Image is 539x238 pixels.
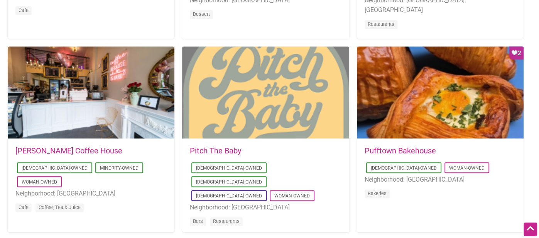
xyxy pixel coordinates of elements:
[190,146,241,155] a: Pitch The Baby
[190,202,341,212] li: Neighborhood: [GEOGRAPHIC_DATA]
[15,189,167,199] li: Neighborhood: [GEOGRAPHIC_DATA]
[193,218,203,224] a: Bars
[365,146,436,155] a: Pufftown Bakehouse
[193,11,210,17] a: Dessert
[371,165,437,171] a: [DEMOGRAPHIC_DATA]-Owned
[100,165,139,171] a: Minority-Owned
[196,193,262,199] a: [DEMOGRAPHIC_DATA]-Owned
[22,165,88,171] a: [DEMOGRAPHIC_DATA]-Owned
[196,165,262,171] a: [DEMOGRAPHIC_DATA]-Owned
[213,218,240,224] a: Restaurants
[15,146,122,155] a: [PERSON_NAME] Coffee House
[449,165,485,171] a: Woman-Owned
[368,190,387,196] a: Bakeries
[524,223,537,236] div: Scroll Back to Top
[196,179,262,185] a: [DEMOGRAPHIC_DATA]-Owned
[274,193,310,199] a: Woman-Owned
[368,21,394,27] a: Restaurants
[22,179,57,185] a: Woman-Owned
[365,175,516,185] li: Neighborhood: [GEOGRAPHIC_DATA]
[19,204,29,210] a: Cafe
[39,204,81,210] a: Coffee, Tea & Juice
[19,7,29,13] a: Cafe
